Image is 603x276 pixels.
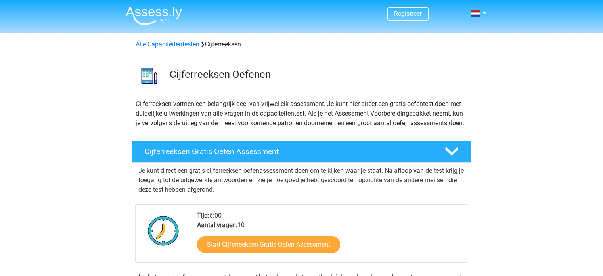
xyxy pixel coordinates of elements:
[197,212,209,219] b: Tijd:
[129,141,475,163] a: Cijferreeksen Gratis Oefen Assessment
[170,68,465,81] h3: Cijferreeksen Oefenen
[197,236,340,253] a: Start Cijferreeksen Gratis Oefen Assessment
[138,166,465,195] p: Je kunt direct een gratis cijferreeksen oefenassessment doen om te kijken waar je staat. Na afloo...
[136,41,199,48] a: Alle Capaciteitentesten
[394,10,422,17] a: Registreer
[132,40,471,49] div: Cijferreeksen
[197,221,237,229] b: Aantal vragen:
[144,211,184,251] img: Klok
[145,147,432,156] h4: Cijferreeksen Gratis Oefen Assessment
[126,6,182,25] img: Assessly
[132,59,166,93] img: cijferreeksen
[191,211,467,262] div: 6:00 10
[136,99,468,128] p: Cijferreeksen vormen een belangrijk deel van vrijwel elk assessment. Je kunt hier direct een grat...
